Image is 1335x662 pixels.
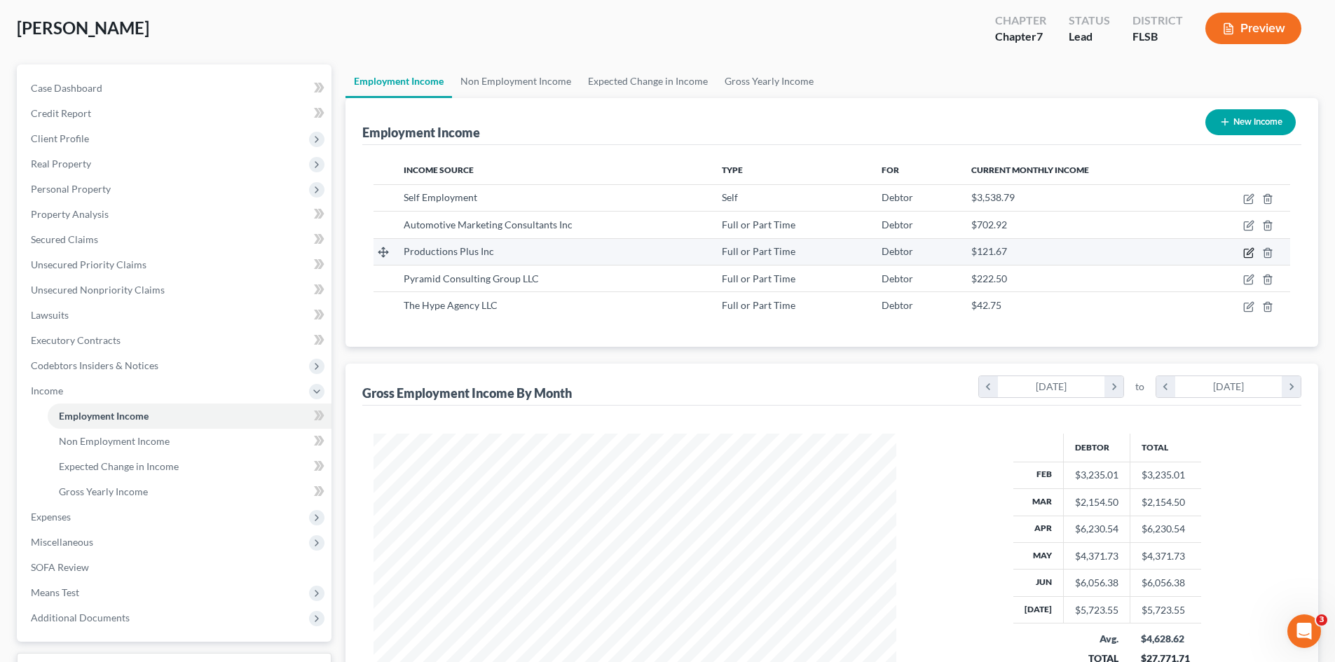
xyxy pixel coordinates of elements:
span: Current Monthly Income [971,165,1089,175]
td: $3,235.01 [1130,462,1201,488]
span: to [1135,380,1144,394]
span: Means Test [31,586,79,598]
span: Self [722,191,738,203]
i: chevron_left [979,376,998,397]
th: Feb [1013,462,1064,488]
span: $121.67 [971,245,1007,257]
div: District [1132,13,1183,29]
a: Non Employment Income [48,429,331,454]
div: $6,056.38 [1075,576,1118,590]
a: Expected Change in Income [48,454,331,479]
div: Avg. [1074,632,1118,646]
th: Apr [1013,516,1064,542]
span: Secured Claims [31,233,98,245]
span: 3 [1316,614,1327,626]
td: $6,230.54 [1130,516,1201,542]
a: Expected Change in Income [580,64,716,98]
td: $2,154.50 [1130,489,1201,516]
span: Full or Part Time [722,219,795,230]
span: $702.92 [971,219,1007,230]
a: Property Analysis [20,202,331,227]
th: Total [1130,434,1201,462]
span: For [882,165,899,175]
span: Personal Property [31,183,111,195]
div: $2,154.50 [1075,495,1118,509]
div: Status [1069,13,1110,29]
span: Client Profile [31,132,89,144]
span: Self Employment [404,191,477,203]
span: $222.50 [971,273,1007,284]
span: Debtor [882,299,913,311]
div: Lead [1069,29,1110,45]
span: $42.75 [971,299,1001,311]
span: Debtor [882,219,913,230]
span: Pyramid Consulting Group LLC [404,273,539,284]
div: $4,371.73 [1075,549,1118,563]
button: Preview [1205,13,1301,44]
div: Chapter [995,29,1046,45]
span: Debtor [882,273,913,284]
span: Executory Contracts [31,334,121,346]
span: Full or Part Time [722,245,795,257]
th: [DATE] [1013,596,1064,623]
div: FLSB [1132,29,1183,45]
span: SOFA Review [31,561,89,573]
a: Credit Report [20,101,331,126]
span: Miscellaneous [31,536,93,548]
span: Non Employment Income [59,435,170,447]
a: Secured Claims [20,227,331,252]
a: Employment Income [345,64,452,98]
th: Jun [1013,570,1064,596]
span: Codebtors Insiders & Notices [31,359,158,371]
span: Productions Plus Inc [404,245,494,257]
span: Debtor [882,191,913,203]
span: Property Analysis [31,208,109,220]
span: Gross Yearly Income [59,485,148,497]
a: Unsecured Priority Claims [20,252,331,277]
a: Employment Income [48,404,331,429]
iframe: Intercom live chat [1287,614,1321,648]
span: Employment Income [59,410,149,422]
div: $5,723.55 [1075,603,1118,617]
th: Mar [1013,489,1064,516]
span: Income Source [404,165,474,175]
span: Unsecured Nonpriority Claims [31,284,165,296]
i: chevron_left [1156,376,1175,397]
span: Full or Part Time [722,273,795,284]
div: [DATE] [998,376,1105,397]
i: chevron_right [1282,376,1301,397]
span: $3,538.79 [971,191,1015,203]
td: $4,371.73 [1130,543,1201,570]
span: 7 [1036,29,1043,43]
i: chevron_right [1104,376,1123,397]
span: The Hype Agency LLC [404,299,498,311]
span: Real Property [31,158,91,170]
td: $5,723.55 [1130,596,1201,623]
a: SOFA Review [20,555,331,580]
a: Unsecured Nonpriority Claims [20,277,331,303]
span: Type [722,165,743,175]
span: Income [31,385,63,396]
a: Case Dashboard [20,76,331,101]
span: [PERSON_NAME] [17,18,149,38]
div: [DATE] [1175,376,1282,397]
div: $4,628.62 [1141,632,1190,646]
span: Additional Documents [31,612,130,623]
div: $3,235.01 [1075,468,1118,482]
td: $6,056.38 [1130,570,1201,596]
span: Automotive Marketing Consultants Inc [404,219,573,230]
th: Debtor [1063,434,1130,462]
span: Full or Part Time [722,299,795,311]
div: Chapter [995,13,1046,29]
a: Lawsuits [20,303,331,328]
div: $6,230.54 [1075,522,1118,536]
div: Gross Employment Income By Month [362,385,572,401]
div: Employment Income [362,124,480,141]
a: Executory Contracts [20,328,331,353]
a: Gross Yearly Income [48,479,331,504]
span: Expenses [31,511,71,523]
span: Lawsuits [31,309,69,321]
span: Case Dashboard [31,82,102,94]
span: Credit Report [31,107,91,119]
a: Non Employment Income [452,64,580,98]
